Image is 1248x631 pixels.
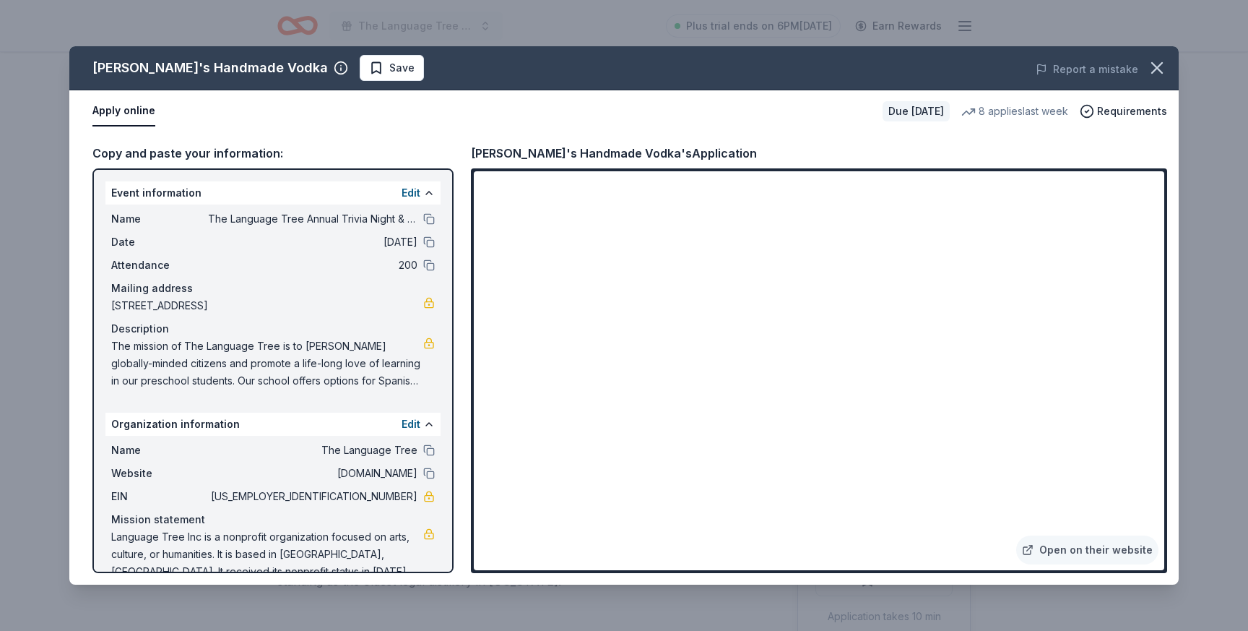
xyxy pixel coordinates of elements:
[883,101,950,121] div: Due [DATE]
[1097,103,1167,120] span: Requirements
[1080,103,1167,120] button: Requirements
[92,144,454,163] div: Copy and paste your information:
[111,442,208,459] span: Name
[389,59,415,77] span: Save
[111,488,208,505] span: EIN
[208,488,417,505] span: [US_EMPLOYER_IDENTIFICATION_NUMBER]
[92,96,155,126] button: Apply online
[92,56,328,80] div: [PERSON_NAME]'s Handmade Vodka
[111,233,208,251] span: Date
[402,416,420,433] button: Edit
[111,465,208,482] span: Website
[471,144,757,163] div: [PERSON_NAME]'s Handmade Vodka's Application
[208,233,417,251] span: [DATE]
[208,465,417,482] span: [DOMAIN_NAME]
[111,210,208,228] span: Name
[105,181,441,205] div: Event information
[105,413,441,436] div: Organization information
[111,528,423,580] span: Language Tree Inc is a nonprofit organization focused on arts, culture, or humanities. It is base...
[111,280,435,297] div: Mailing address
[360,55,424,81] button: Save
[111,511,435,528] div: Mission statement
[208,257,417,274] span: 200
[1036,61,1138,78] button: Report a mistake
[111,338,423,390] span: The mission of The Language Tree is to [PERSON_NAME] globally-minded citizens and promote a life-...
[111,257,208,274] span: Attendance
[961,103,1068,120] div: 8 applies last week
[111,320,435,338] div: Description
[208,442,417,459] span: The Language Tree
[111,297,423,314] span: [STREET_ADDRESS]
[208,210,417,228] span: The Language Tree Annual Trivia Night & Auction
[402,184,420,202] button: Edit
[1016,536,1158,565] a: Open on their website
